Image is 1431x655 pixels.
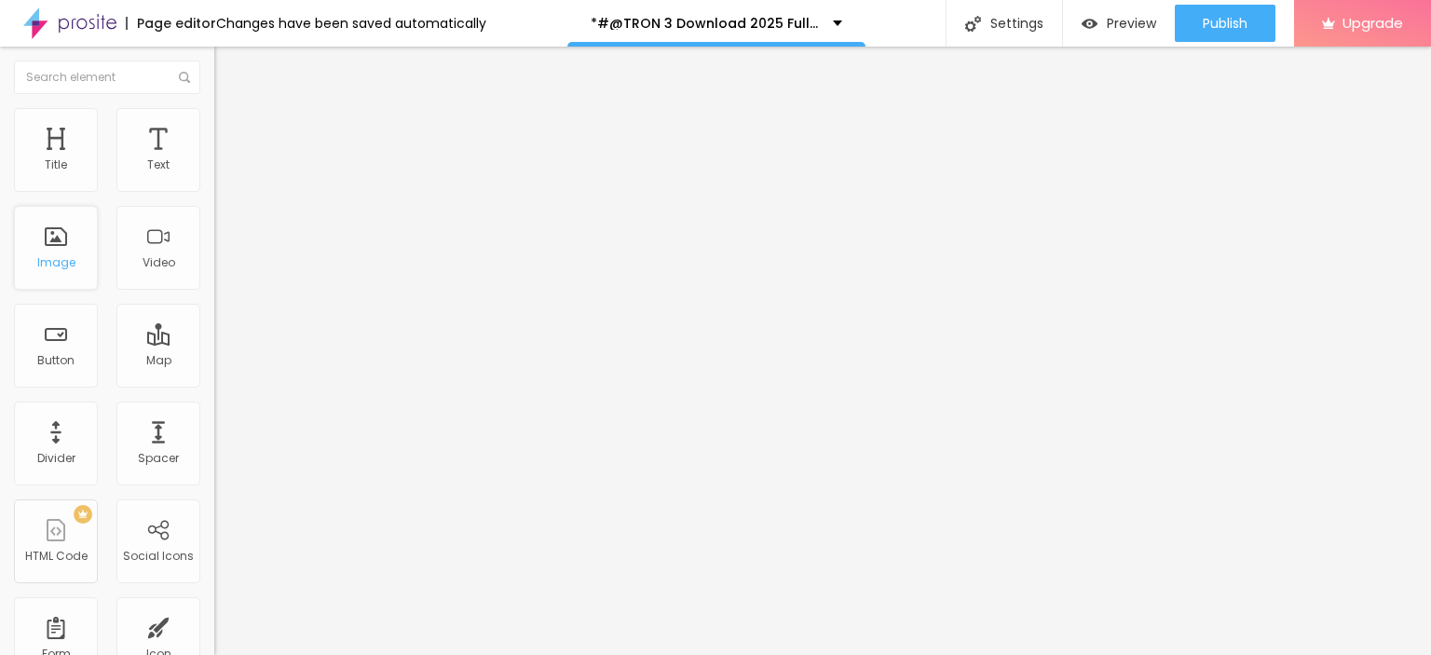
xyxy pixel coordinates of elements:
span: Preview [1107,16,1156,31]
div: Button [37,354,75,367]
div: Text [147,158,170,171]
img: Icone [965,16,981,32]
iframe: Editor [214,47,1431,655]
p: *#@TRON 3 Download 2025 FullMovie Free English/Hindi [591,17,819,30]
div: Image [37,256,75,269]
div: HTML Code [25,550,88,563]
div: Changes have been saved automatically [216,17,486,30]
button: Publish [1175,5,1275,42]
div: Social Icons [123,550,194,563]
img: view-1.svg [1082,16,1097,32]
div: Title [45,158,67,171]
div: Map [146,354,171,367]
span: Upgrade [1342,15,1403,31]
div: Video [143,256,175,269]
div: Divider [37,452,75,465]
input: Search element [14,61,200,94]
button: Preview [1063,5,1175,42]
img: Icone [179,72,190,83]
div: Spacer [138,452,179,465]
span: Publish [1203,16,1247,31]
div: Page editor [126,17,216,30]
